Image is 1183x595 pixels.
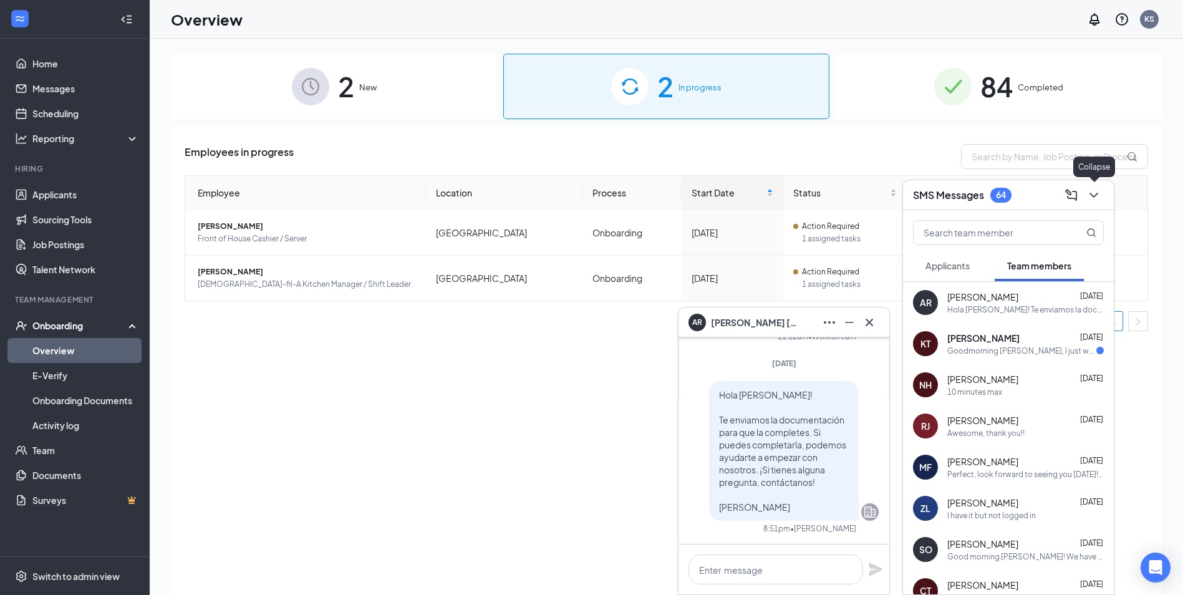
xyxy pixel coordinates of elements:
span: • [PERSON_NAME] [790,523,856,534]
a: Activity log [32,413,139,438]
a: Overview [32,338,139,363]
span: Action Required [802,220,859,233]
button: Minimize [839,312,859,332]
div: Hiring [15,163,137,174]
td: Onboarding [582,256,681,301]
div: Hola [PERSON_NAME]! Te enviamos la documentación para que la completes. Si puedes completarla, po... [947,304,1104,315]
span: 2 [657,65,674,108]
span: Team members [1007,260,1071,271]
div: Onboarding [32,319,128,332]
a: SurveysCrown [32,488,139,513]
span: [DATE] [772,359,796,368]
div: Reporting [32,132,140,145]
span: [PERSON_NAME] [947,496,1018,509]
div: KS [1144,14,1154,24]
svg: Analysis [15,132,27,145]
div: Good morning [PERSON_NAME]! We have your uniform and shoes ready for pickup here at the restauran... [947,551,1104,562]
button: Ellipses [819,312,839,332]
svg: MagnifyingGlass [1086,228,1096,238]
span: [PERSON_NAME] [947,332,1020,344]
input: Search team member [914,221,1061,244]
svg: Company [862,505,877,520]
svg: UserCheck [15,319,27,332]
div: Awesome, thank you!! [947,428,1025,438]
div: NH [919,379,932,391]
div: [DATE] [692,271,774,285]
svg: QuestionInfo [1114,12,1129,27]
th: Process [582,176,681,210]
button: right [1128,311,1148,331]
span: [PERSON_NAME] [947,455,1018,468]
svg: Settings [15,570,27,583]
span: [DATE] [1080,415,1103,424]
span: [DEMOGRAPHIC_DATA]-fil-A Kitchen Manager / Shift Leader [198,278,416,291]
svg: Collapse [120,13,133,26]
span: 1 assigned tasks [802,278,897,291]
div: Perfect, look forward to seeing you [DATE]! -[PERSON_NAME] [947,469,1104,480]
span: [DATE] [1080,579,1103,589]
th: Actions [907,176,1147,210]
span: Completed [1018,81,1063,94]
svg: Cross [862,315,877,330]
span: 1 assigned tasks [802,233,897,245]
span: Action Required [802,266,859,278]
div: ZL [920,502,930,515]
span: [PERSON_NAME] [947,579,1018,591]
a: Sourcing Tools [32,207,139,232]
span: New [359,81,377,94]
span: [PERSON_NAME] [198,220,416,233]
span: [PERSON_NAME] [198,266,416,278]
span: Front of House Cashier / Server [198,233,416,245]
td: [GEOGRAPHIC_DATA] [426,210,583,256]
span: 84 [980,65,1013,108]
span: [PERSON_NAME] [PERSON_NAME] [711,316,798,329]
span: Hola [PERSON_NAME]! Te enviamos la documentación para que la completes. Si puedes completarla, po... [719,389,846,513]
div: Switch to admin view [32,570,120,583]
a: Talent Network [32,257,139,282]
span: [DATE] [1080,332,1103,342]
svg: ComposeMessage [1064,188,1079,203]
div: I have it but not logged in [947,510,1036,521]
span: Status [793,186,887,200]
td: Onboarding [582,210,681,256]
svg: ChevronDown [1086,188,1101,203]
svg: WorkstreamLogo [14,12,26,25]
a: Applicants [32,182,139,207]
span: [DATE] [1080,456,1103,465]
svg: Ellipses [822,315,837,330]
span: right [1134,318,1142,326]
td: [GEOGRAPHIC_DATA] [426,256,583,301]
div: Goodmorning [PERSON_NAME], I just wanted to know if i am able to come to the orientation on the 1... [947,346,1096,356]
span: 2 [338,65,354,108]
a: Onboarding Documents [32,388,139,413]
a: Job Postings [32,232,139,257]
h1: Overview [171,9,243,30]
li: Next Page [1128,311,1148,331]
button: ComposeMessage [1061,185,1081,205]
span: [DATE] [1080,538,1103,548]
div: MF [919,461,932,473]
a: Documents [32,463,139,488]
svg: Plane [868,562,883,577]
div: 10 minutes max [947,387,1002,397]
span: [PERSON_NAME] [947,538,1018,550]
span: [PERSON_NAME] [947,291,1018,303]
div: SO [919,543,932,556]
span: In progress [678,81,722,94]
svg: Minimize [842,315,857,330]
svg: Notifications [1087,12,1102,27]
span: Applicants [925,260,970,271]
span: Start Date [692,186,765,200]
a: E-Verify [32,363,139,388]
div: KT [920,337,930,350]
div: Open Intercom Messenger [1141,553,1171,583]
span: [DATE] [1080,374,1103,383]
a: Messages [32,76,139,101]
button: Cross [859,312,879,332]
span: [DATE] [1080,291,1103,301]
span: [PERSON_NAME] [947,414,1018,427]
div: AR [920,296,932,309]
a: Home [32,51,139,76]
th: Employee [185,176,426,210]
